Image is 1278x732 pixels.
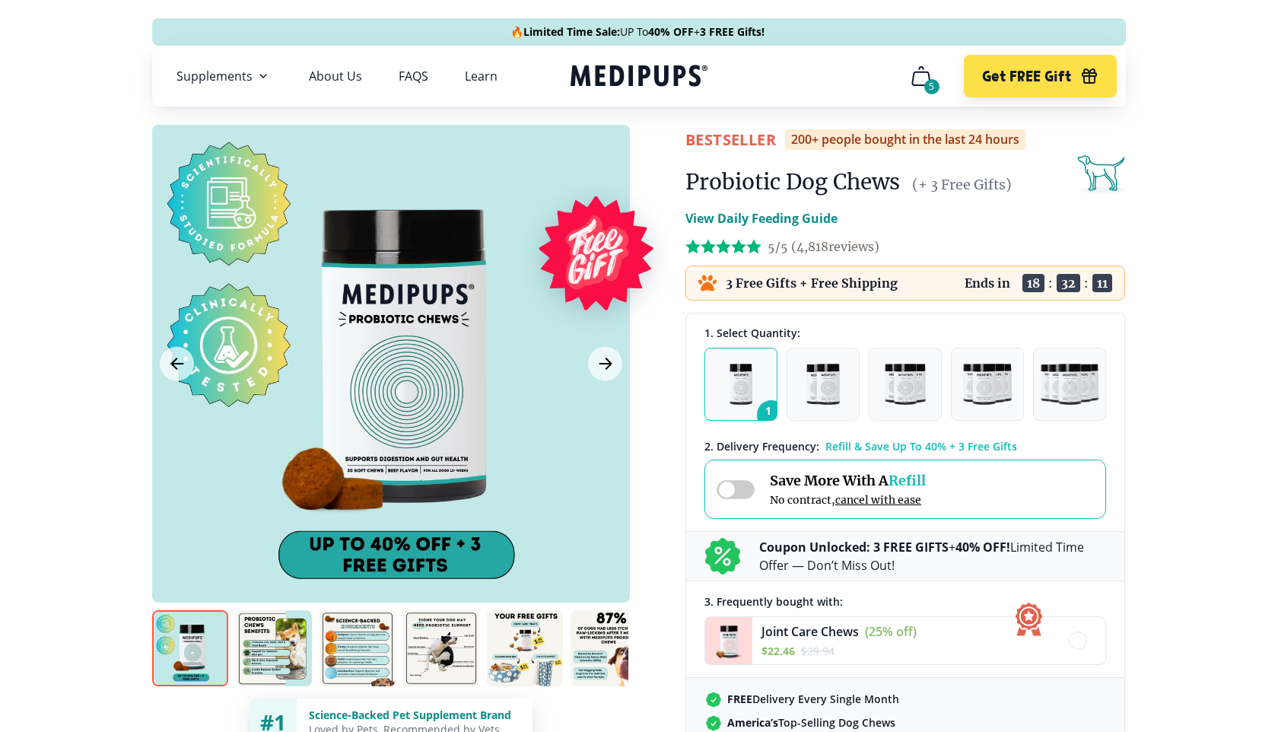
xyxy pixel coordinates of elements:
[885,364,926,405] img: Pack of 3 - Natural Dog Supplements
[727,692,752,706] strong: FREE
[487,610,563,686] img: Probiotic Dog Chews | Natural Dog Supplements
[982,68,1071,85] span: Get FREE Gift
[152,610,228,686] img: Probiotic Dog Chews | Natural Dog Supplements
[1022,274,1044,292] span: 18
[889,472,926,489] span: Refill
[955,539,1010,555] b: 40% OFF!
[704,348,777,421] button: 1
[176,67,272,85] button: Supplements
[1041,364,1099,405] img: Pack of 5 - Natural Dog Supplements
[903,58,939,94] button: cart
[963,364,1011,405] img: Pack of 4 - Natural Dog Supplements
[801,644,835,658] span: $ 29.94
[704,594,843,609] span: 3 . Frequently bought with:
[757,400,786,429] span: 1
[704,439,819,454] span: 2 . Delivery Frequency:
[176,68,253,84] span: Supplements
[236,610,312,686] img: Probiotic Dog Chews | Natural Dog Supplements
[1084,275,1089,291] span: :
[704,326,1106,340] div: 1. Select Quantity:
[727,692,899,706] span: Delivery Every Single Month
[785,129,1025,150] div: 200+ people bought in the last 24 hours
[727,715,778,730] strong: America’s
[588,347,622,381] button: Next Image
[510,24,765,40] span: 🔥 UP To +
[727,715,895,730] span: Top-Selling Dog Chews
[319,610,396,686] img: Probiotic Dog Chews | Natural Dog Supplements
[912,176,1012,193] span: (+ 3 Free Gifts)
[924,79,939,94] div: 5
[465,68,498,84] a: Learn
[759,538,1106,574] p: + Limited Time Offer — Don’t Miss Out!
[730,364,753,405] img: Pack of 1 - Natural Dog Supplements
[761,644,795,658] span: $ 22.46
[770,493,926,507] span: No contract,
[571,62,707,93] a: Medipups
[403,610,479,686] img: Probiotic Dog Chews | Natural Dog Supplements
[1092,274,1112,292] span: 11
[685,209,838,228] p: View Daily Feeding Guide
[965,275,1010,291] p: Ends in
[768,239,879,254] span: 5/5 ( 4,818 reviews)
[705,617,752,664] img: Joint Care Chews - Medipups
[309,68,362,84] a: About Us
[835,493,921,507] span: cancel with ease
[685,168,900,196] h1: Probiotic Dog Chews
[865,623,917,640] span: (25% off)
[770,472,926,489] span: Save More With A
[160,347,194,381] button: Previous Image
[726,275,898,291] p: 3 Free Gifts + Free Shipping
[825,439,1017,454] span: Refill & Save Up To 40% + 3 Free Gifts
[685,129,776,150] span: BestSeller
[571,610,647,686] img: Probiotic Dog Chews | Natural Dog Supplements
[1057,274,1080,292] span: 32
[309,708,520,722] div: Science-Backed Pet Supplement Brand
[761,623,859,640] span: Joint Care Chews
[1048,275,1053,291] span: :
[759,539,949,555] b: Coupon Unlocked: 3 FREE GIFTS
[399,68,428,84] a: FAQS
[964,55,1117,97] button: Get FREE Gift
[806,364,840,405] img: Pack of 2 - Natural Dog Supplements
